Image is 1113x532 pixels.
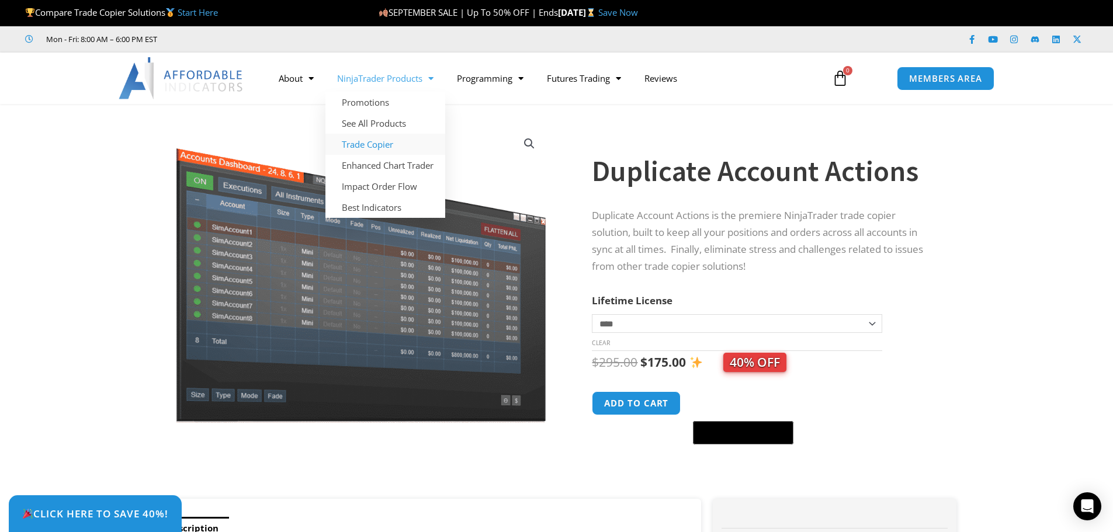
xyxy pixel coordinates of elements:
a: See All Products [325,113,445,134]
iframe: Secure express checkout frame [691,390,796,418]
a: Trade Copier [325,134,445,155]
img: 🎉 [23,509,33,519]
h1: Duplicate Account Actions [592,151,933,192]
button: Buy with GPay [693,421,793,444]
button: Add to cart [592,391,681,415]
span: Click Here to save 40%! [22,509,168,519]
bdi: 175.00 [640,354,686,370]
img: 🏆 [26,8,34,17]
span: SEPTEMBER SALE | Up To 50% OFF | Ends [379,6,558,18]
bdi: 295.00 [592,354,637,370]
a: View full-screen image gallery [519,133,540,154]
a: Clear options [592,339,610,347]
span: MEMBERS AREA [909,74,982,83]
span: Mon - Fri: 8:00 AM – 6:00 PM EST [43,32,157,46]
a: 0 [814,61,866,95]
a: NinjaTrader Products [325,65,445,92]
p: Duplicate Account Actions is the premiere NinjaTrader trade copier solution, built to keep all yo... [592,207,933,275]
span: 40% OFF [723,353,786,372]
iframe: Customer reviews powered by Trustpilot [174,33,349,45]
span: Compare Trade Copier Solutions [25,6,218,18]
a: About [267,65,325,92]
img: 🥇 [166,8,175,17]
span: $ [640,354,647,370]
img: ⌛ [587,8,595,17]
a: Futures Trading [535,65,633,92]
img: ✨ [690,356,702,368]
img: 🍂 [379,8,388,17]
div: Open Intercom Messenger [1073,492,1101,520]
label: Lifetime License [592,294,672,307]
a: Best Indicators [325,197,445,218]
strong: [DATE] [558,6,598,18]
a: Programming [445,65,535,92]
span: $ [592,354,599,370]
a: MEMBERS AREA [897,67,994,91]
ul: NinjaTrader Products [325,92,445,218]
a: Enhanced Chart Trader [325,155,445,176]
img: LogoAI | Affordable Indicators – NinjaTrader [119,57,244,99]
a: Reviews [633,65,689,92]
nav: Menu [267,65,819,92]
a: Start Here [178,6,218,18]
a: Promotions [325,92,445,113]
span: 0 [843,66,852,75]
iframe: PayPal Message 1 [592,451,933,462]
a: Impact Order Flow [325,176,445,197]
a: Save Now [598,6,638,18]
a: 🎉Click Here to save 40%! [9,495,182,532]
